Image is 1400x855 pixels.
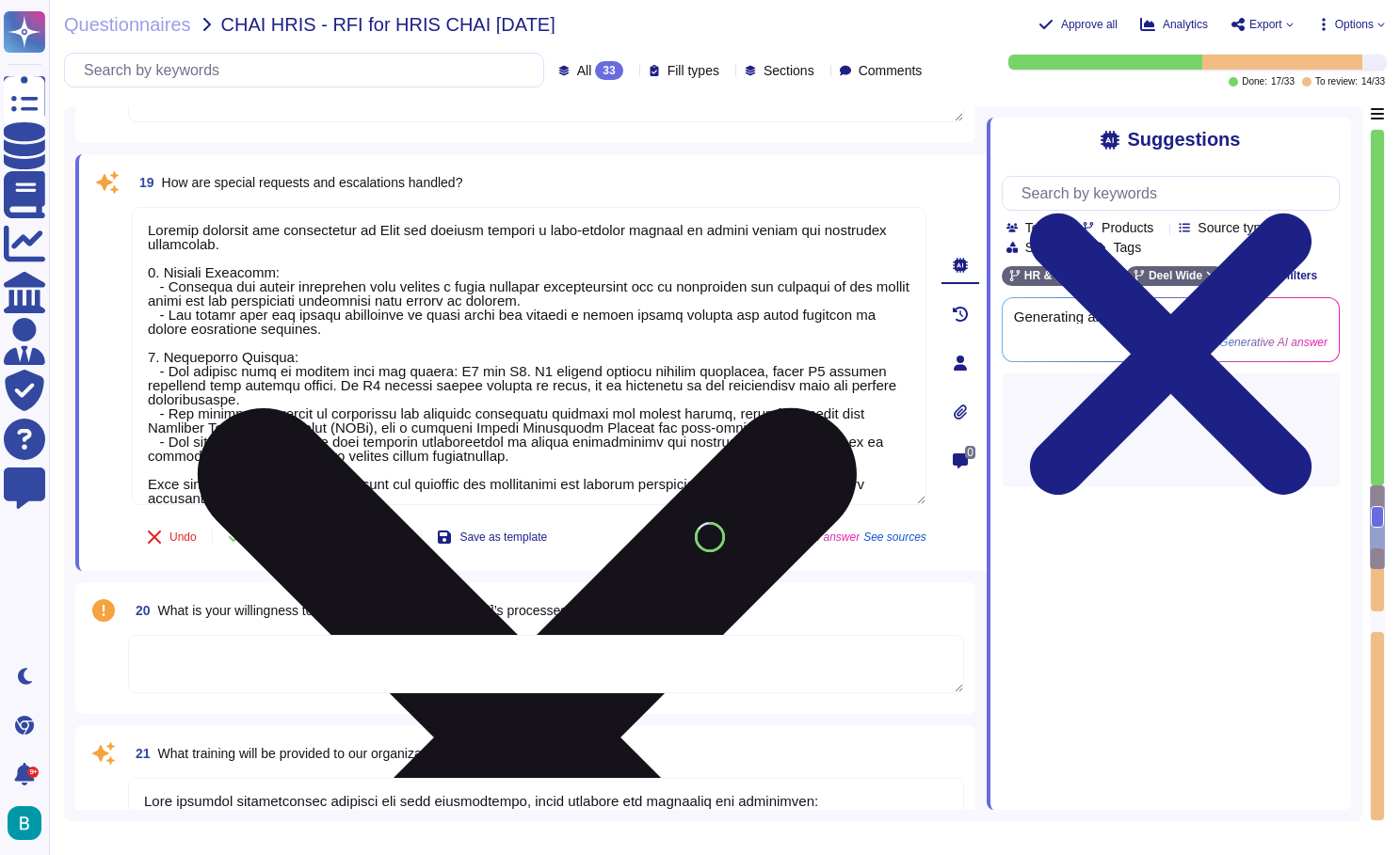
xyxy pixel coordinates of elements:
[577,64,592,77] span: All
[1140,17,1208,32] button: Analytics
[595,61,622,80] div: 33
[965,446,975,459] span: 0
[1335,19,1374,30] span: Options
[764,64,814,77] span: Sections
[132,176,154,189] span: 19
[132,207,926,505] textarea: Loremip dolorsit ame consectetur ad Elit sed doeiusm tempori u labo-etdolor magnaal en admini ven...
[4,802,55,844] button: user
[1315,77,1358,87] span: To review:
[705,531,716,542] span: 83
[128,604,151,617] span: 20
[1242,77,1267,87] span: Done:
[162,175,463,190] span: How are special requests and escalations handled?
[8,806,41,840] img: user
[1249,19,1282,30] span: Export
[1163,19,1208,30] span: Analytics
[668,64,719,77] span: Fill types
[859,64,923,77] span: Comments
[1038,17,1118,32] button: Approve all
[1061,19,1118,30] span: Approve all
[221,15,555,34] span: CHAI HRIS - RFI for HRIS CHAI [DATE]
[27,767,39,778] div: 9+
[74,54,543,87] input: Search by keywords
[1361,77,1385,87] span: 14 / 33
[128,747,151,760] span: 21
[64,15,191,34] span: Questionnaires
[1271,77,1295,87] span: 17 / 33
[1012,177,1339,210] input: Search by keywords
